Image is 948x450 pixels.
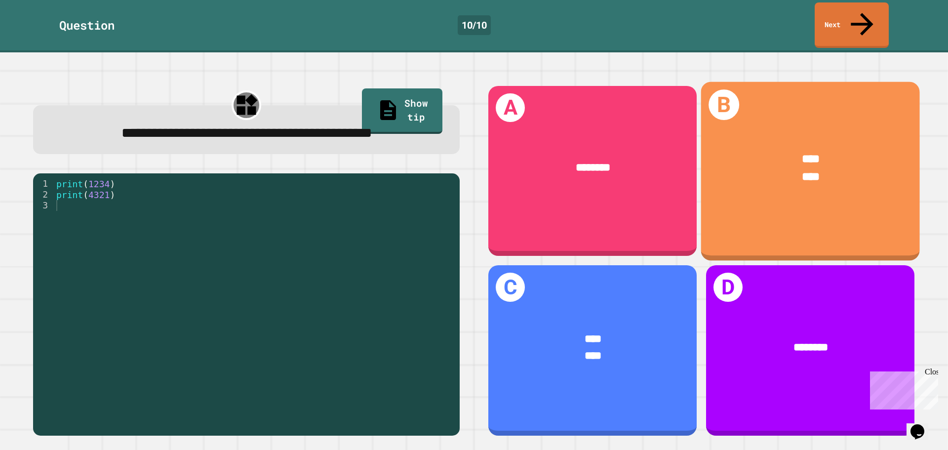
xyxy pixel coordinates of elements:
a: Next [815,2,889,48]
div: 10 / 10 [458,15,491,35]
a: Show tip [362,88,442,134]
div: Chat with us now!Close [4,4,68,63]
div: Question [59,16,115,34]
h1: A [496,93,525,123]
h1: D [713,273,743,302]
h1: B [709,89,740,120]
div: 3 [33,200,54,211]
div: 2 [33,189,54,200]
h1: C [496,273,525,302]
div: 1 [33,178,54,189]
iframe: chat widget [866,368,938,409]
iframe: chat widget [907,410,938,440]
